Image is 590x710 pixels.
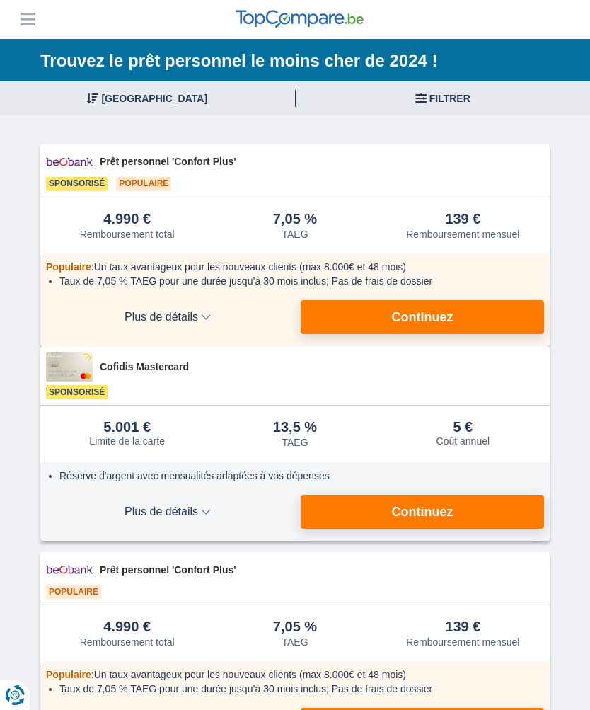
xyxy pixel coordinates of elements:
[46,311,289,323] span: Plus de détails
[59,469,539,483] li: Réserve d'argent avec mensualités adaptées à vos dépenses
[46,558,93,581] img: pret personnel Beobank
[116,177,171,191] span: Populaire
[436,435,490,447] div: Coût annuel
[94,669,406,680] span: Un taux avantageux pour les nouveaux clients (max 8.000€ et 48 mois)
[46,585,101,599] span: Populaire
[46,668,544,682] div: :
[100,360,544,374] span: Cofidis Mastercard
[46,669,91,680] span: Populaire
[46,352,93,382] img: pret personnel Cofidis CC
[273,619,317,635] div: 7,05 %
[392,311,453,323] span: Continuez
[282,636,308,648] div: TAEG
[46,177,108,191] span: Sponsorisé
[46,150,93,173] img: pret personnel Beobank
[89,435,165,447] div: Limite de la carte
[392,505,453,518] span: Continuez
[46,495,289,529] button: Plus de détails
[46,506,289,517] span: Plus de détails
[46,300,289,334] button: Plus de détails
[80,229,175,240] div: Remboursement total
[406,229,519,240] div: Remboursement mensuel
[273,212,317,227] div: 7,05 %
[40,50,550,72] h1: Trouvez le prêt personnel le moins cher de 2024 !
[445,619,480,635] div: 139 €
[46,260,544,274] div: :
[100,563,544,577] span: Prêt personnel 'Confort Plus'
[59,274,539,288] li: Taux de 7,05 % TAEG pour une durée jusqu’à 30 mois inclus; Pas de frais de dossier
[103,619,151,635] div: 4.990 €
[46,385,108,399] span: Sponsorisé
[429,93,470,103] span: Filtrer
[273,420,317,435] div: 13,5 %
[100,154,544,168] span: Prêt personnel 'Confort Plus'
[236,10,364,28] img: TopCompare
[59,682,539,696] li: Taux de 7,05 % TAEG pour une durée jusqu’à 30 mois inclus; Pas de frais de dossier
[103,212,151,227] div: 4.990 €
[282,437,308,448] div: TAEG
[103,420,151,434] div: 5.001 €
[301,495,544,529] button: Continuez
[282,229,308,240] div: TAEG
[17,8,38,30] button: Menu
[46,261,91,273] span: Populaire
[94,261,406,273] span: Un taux avantageux pour les nouveaux clients (max 8.000€ et 48 mois)
[301,300,544,334] button: Continuez
[406,636,519,648] div: Remboursement mensuel
[445,212,480,227] div: 139 €
[453,420,473,434] div: 5 €
[80,636,175,648] div: Remboursement total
